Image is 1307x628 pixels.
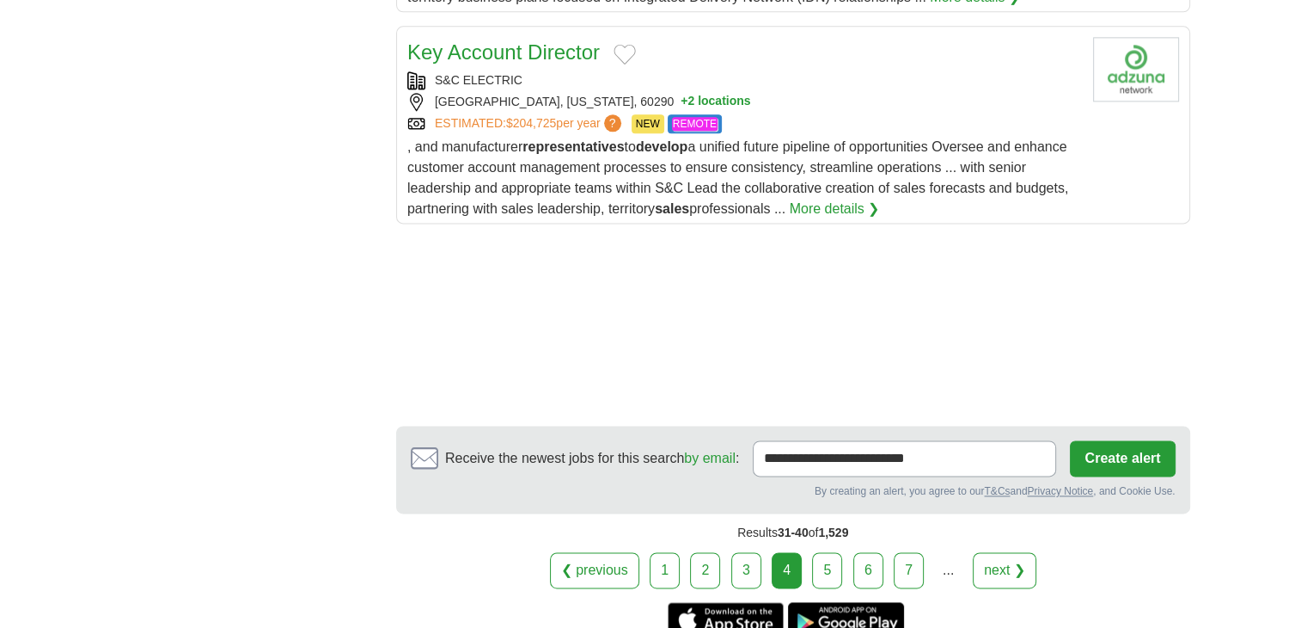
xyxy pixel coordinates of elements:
a: 7 [894,552,924,588]
div: By creating an alert, you agree to our and , and Cookie Use. [411,483,1176,499]
span: $204,725 [506,116,556,130]
span: 31-40 [778,526,809,539]
a: next ❯ [973,552,1036,588]
a: More details ❯ [790,199,880,219]
a: 6 [853,552,883,588]
div: S&C ELECTRIC [407,71,1079,89]
a: Key Account Director [407,40,600,64]
div: [GEOGRAPHIC_DATA], [US_STATE], 60290 [407,93,1079,111]
button: Add to favorite jobs [614,44,636,65]
button: Create alert [1070,440,1175,477]
span: Receive the newest jobs for this search : [445,448,739,469]
div: Results of [396,514,1190,552]
span: NEW [632,114,664,133]
a: Privacy Notice [1027,485,1093,497]
a: T&Cs [984,485,1010,497]
a: 3 [731,552,761,588]
a: by email [684,451,736,465]
strong: representatives [522,139,624,154]
img: Company logo [1093,37,1179,102]
a: 5 [812,552,842,588]
span: , and manufacturer to a unified future pipeline of opportunities Oversee and enhance customer acc... [407,139,1068,216]
span: 1,529 [818,526,848,539]
div: ... [931,553,966,588]
em: REMOTE [672,117,718,131]
button: +2 locations [681,93,750,111]
strong: develop [636,139,687,154]
a: ❮ previous [550,552,639,588]
a: 2 [690,552,720,588]
strong: sales [655,201,689,216]
a: ESTIMATED:$204,725per year? [435,114,625,133]
div: 4 [772,552,802,588]
iframe: Ads by Google [396,237,1190,412]
span: ? [604,114,621,132]
a: 1 [650,552,680,588]
span: + [681,93,687,111]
